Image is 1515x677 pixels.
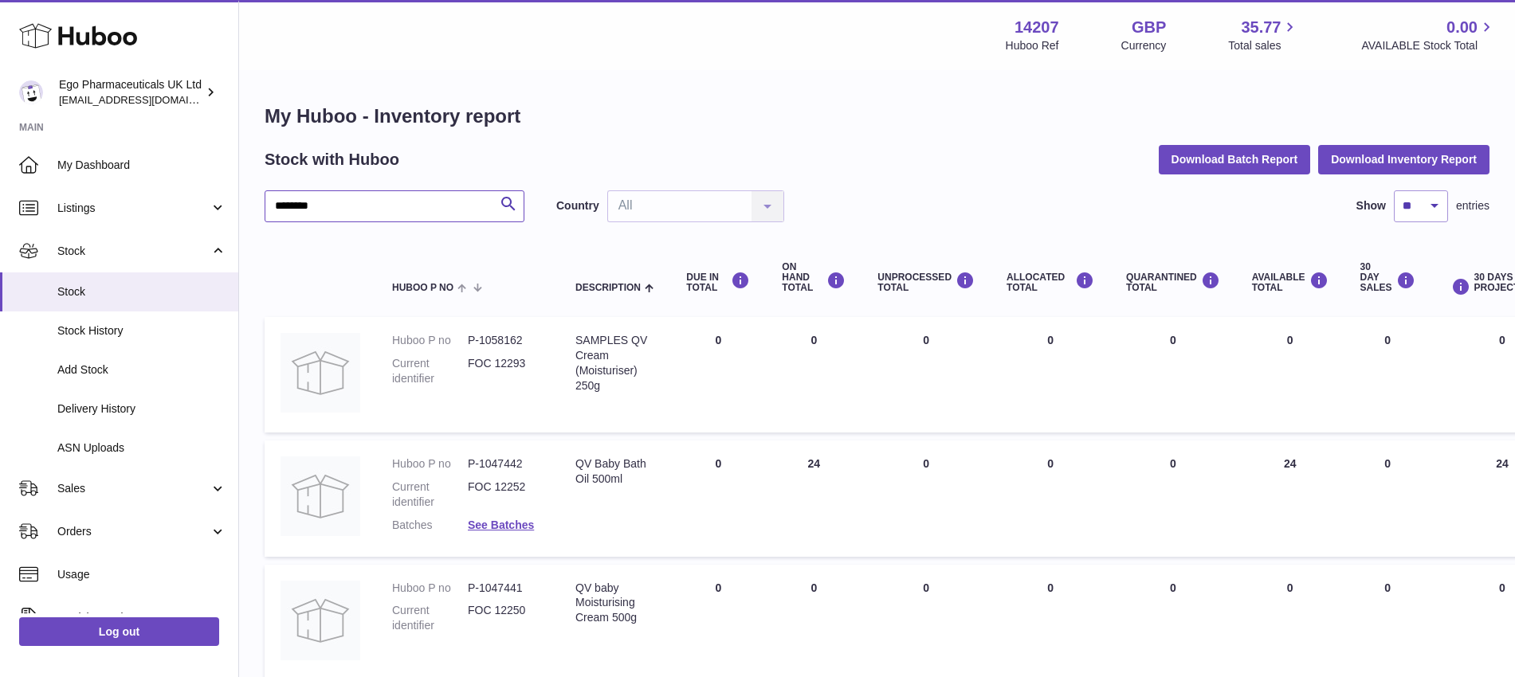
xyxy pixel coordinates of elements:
[1121,38,1167,53] div: Currency
[392,333,468,348] dt: Huboo P no
[59,77,202,108] div: Ego Pharmaceuticals UK Ltd
[392,581,468,596] dt: Huboo P no
[281,456,360,536] img: product image
[1252,272,1329,293] div: AVAILABLE Total
[392,603,468,633] dt: Current identifier
[57,610,210,625] span: Invoicing and Payments
[392,283,453,293] span: Huboo P no
[1344,317,1431,432] td: 0
[1126,272,1220,293] div: QUARANTINED Total
[468,603,544,633] dd: FOC 12250
[468,519,534,531] a: See Batches
[991,440,1110,557] td: 0
[392,518,468,533] dt: Batches
[19,80,43,104] img: internalAdmin-14207@internal.huboo.com
[1236,440,1344,557] td: 24
[57,244,210,259] span: Stock
[19,617,219,646] a: Log out
[281,333,360,413] img: product image
[670,317,766,432] td: 0
[468,456,544,472] dd: P-1047442
[575,456,654,487] div: QV Baby Bath Oil 500ml
[1228,38,1299,53] span: Total sales
[1446,17,1478,38] span: 0.00
[57,323,226,338] span: Stock History
[686,272,750,293] div: DUE IN TOTAL
[1015,17,1059,38] strong: 14207
[59,93,234,106] span: [EMAIL_ADDRESS][DOMAIN_NAME]
[670,440,766,557] td: 0
[1006,38,1059,53] div: Huboo Ref
[991,317,1110,432] td: 0
[1361,17,1496,53] a: 0.00 AVAILABLE Stock Total
[766,317,862,432] td: 0
[1241,17,1281,38] span: 35.77
[1344,440,1431,557] td: 0
[1170,334,1176,346] span: 0
[782,262,846,294] div: ON HAND Total
[265,149,399,170] h2: Stock with Huboo
[556,198,599,213] label: Country
[392,479,468,510] dt: Current identifier
[468,581,544,596] dd: P-1047441
[468,479,544,510] dd: FOC 12252
[57,201,210,216] span: Listings
[57,481,210,496] span: Sales
[1159,145,1311,174] button: Download Batch Report
[57,158,226,173] span: My Dashboard
[1318,145,1489,174] button: Download Inventory Report
[575,581,654,626] div: QV baby Moisturising Cream 500g
[57,524,210,539] span: Orders
[57,362,226,378] span: Add Stock
[1360,262,1415,294] div: 30 DAY SALES
[468,356,544,386] dd: FOC 12293
[1007,272,1094,293] div: ALLOCATED Total
[1170,581,1176,594] span: 0
[57,567,226,582] span: Usage
[468,333,544,348] dd: P-1058162
[57,440,226,456] span: ASN Uploads
[862,317,991,432] td: 0
[877,272,975,293] div: UNPROCESSED Total
[575,333,654,393] div: SAMPLES QV Cream (Moisturiser) 250g
[1228,17,1299,53] a: 35.77 Total sales
[281,581,360,660] img: product image
[57,401,226,417] span: Delivery History
[1170,457,1176,470] span: 0
[1361,38,1496,53] span: AVAILABLE Stock Total
[1132,17,1166,38] strong: GBP
[1456,198,1489,213] span: entries
[57,284,226,299] span: Stock
[392,456,468,472] dt: Huboo P no
[1236,317,1344,432] td: 0
[392,356,468,386] dt: Current identifier
[1356,198,1386,213] label: Show
[575,283,641,293] span: Description
[862,440,991,557] td: 0
[766,440,862,557] td: 24
[265,104,1489,129] h1: My Huboo - Inventory report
